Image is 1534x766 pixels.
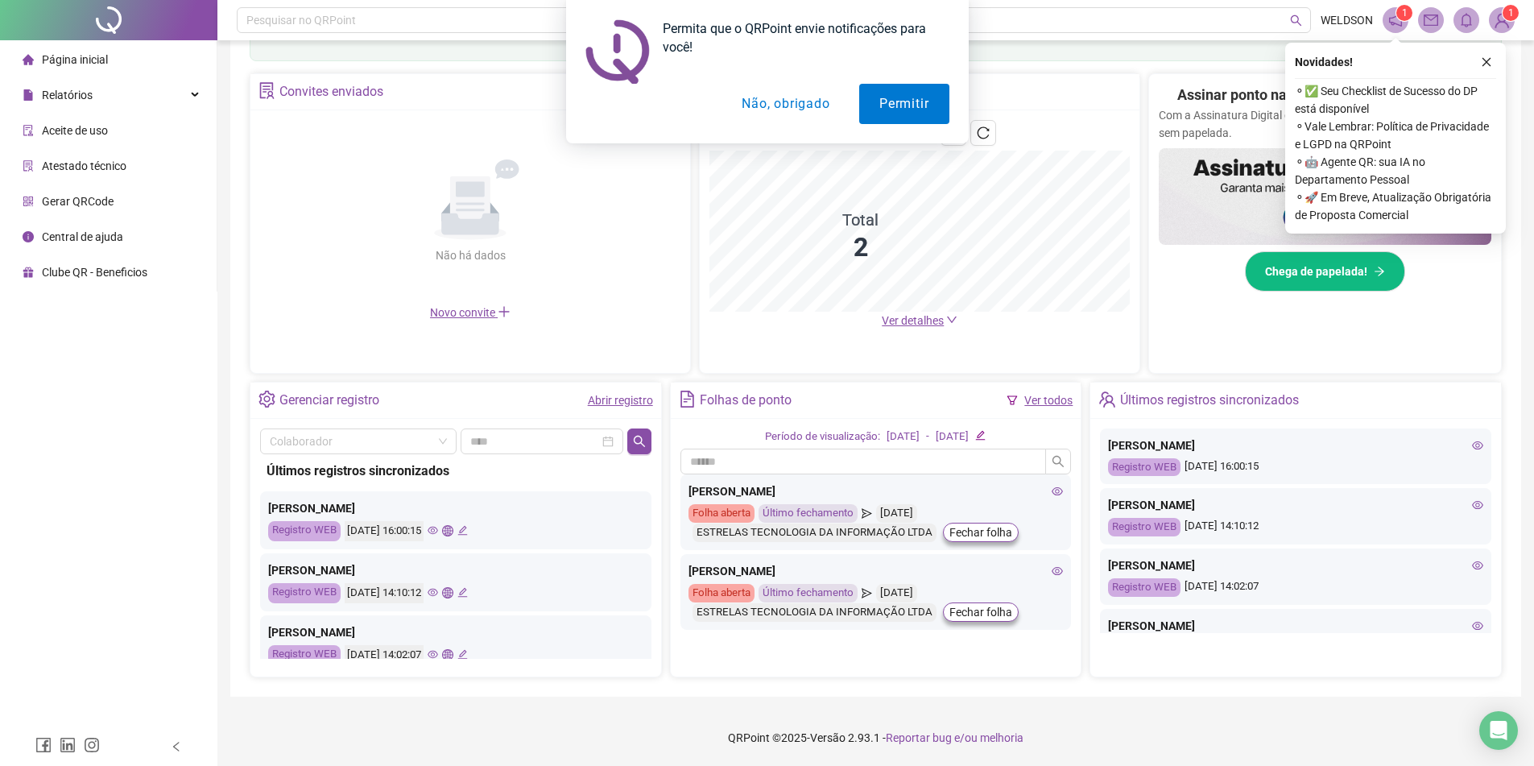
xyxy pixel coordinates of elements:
span: ⚬ 🚀 Em Breve, Atualização Obrigatória de Proposta Comercial [1295,188,1496,224]
div: [PERSON_NAME] [688,482,1064,500]
span: team [1098,391,1115,408]
span: Ver detalhes [882,314,944,327]
button: Chega de papelada! [1245,251,1405,292]
div: [DATE] 14:10:12 [345,583,424,603]
span: send [862,584,872,602]
span: eye [428,649,438,660]
span: eye [1472,620,1483,631]
span: edit [457,525,468,536]
div: [PERSON_NAME] [1108,437,1483,454]
div: Registro WEB [268,583,341,603]
div: Registro WEB [1108,518,1180,536]
a: Ver detalhes down [882,314,957,327]
div: Últimos registros sincronizados [267,461,645,481]
div: [PERSON_NAME] [1108,617,1483,635]
div: Últimos registros sincronizados [1120,387,1299,414]
span: Clube QR - Beneficios [42,266,147,279]
span: edit [457,587,468,598]
div: Último fechamento [759,504,858,523]
span: solution [23,159,34,171]
div: [DATE] 14:10:12 [1108,518,1483,536]
div: ESTRELAS TECNOLOGIA DA INFORMAÇÃO LTDA [693,603,937,622]
span: edit [457,649,468,660]
a: Ver todos [1024,394,1073,407]
div: [DATE] [876,584,917,602]
span: eye [1472,560,1483,571]
span: facebook [35,737,52,753]
div: - [926,429,929,445]
button: Não, obrigado [722,84,850,124]
span: global [442,587,453,598]
div: [PERSON_NAME] [268,499,643,517]
div: Registro WEB [1108,578,1180,597]
div: [PERSON_NAME] [1108,557,1483,574]
span: gift [23,266,34,277]
span: Chega de papelada! [1265,263,1367,280]
div: Não há dados [396,246,544,264]
span: Central de ajuda [42,230,123,243]
span: edit [975,430,986,441]
div: Registro WEB [268,645,341,665]
button: Fechar folha [943,602,1019,622]
button: Fechar folha [943,523,1019,542]
a: Abrir registro [588,394,653,407]
div: [PERSON_NAME] [268,561,643,579]
div: Permita que o QRPoint envie notificações para você! [650,19,949,56]
span: file-text [679,391,696,408]
div: [DATE] [936,429,969,445]
div: ESTRELAS TECNOLOGIA DA INFORMAÇÃO LTDA [693,524,937,542]
div: Open Intercom Messenger [1479,711,1518,750]
span: eye [1472,440,1483,451]
div: [DATE] 14:02:07 [1108,578,1483,597]
span: eye [1472,499,1483,511]
span: Novo convite [430,306,511,319]
span: global [442,525,453,536]
span: linkedin [60,737,76,753]
span: search [633,435,646,448]
span: arrow-right [1374,266,1385,277]
span: eye [1052,486,1063,497]
span: Reportar bug e/ou melhoria [886,731,1023,744]
div: Folha aberta [688,504,755,523]
span: qrcode [23,195,34,206]
span: filter [1007,395,1018,406]
span: Fechar folha [949,524,1012,541]
span: ⚬ 🤖 Agente QR: sua IA no Departamento Pessoal [1295,153,1496,188]
span: info-circle [23,230,34,242]
span: eye [428,587,438,598]
div: [DATE] [876,504,917,523]
div: Folhas de ponto [700,387,792,414]
div: Folha aberta [688,584,755,602]
div: [PERSON_NAME] [268,623,643,641]
span: Atestado técnico [42,159,126,172]
img: banner%2F02c71560-61a6-44d4-94b9-c8ab97240462.png [1159,148,1491,245]
div: Último fechamento [759,584,858,602]
span: left [171,741,182,752]
div: [DATE] 16:00:15 [1108,458,1483,477]
button: Permitir [859,84,949,124]
div: [PERSON_NAME] [1108,496,1483,514]
span: Versão [810,731,846,744]
div: Registro WEB [268,521,341,541]
span: Gerar QRCode [42,195,114,208]
img: notification icon [585,19,650,84]
span: eye [1052,565,1063,577]
div: [DATE] 16:00:15 [345,521,424,541]
div: [DATE] [887,429,920,445]
span: plus [498,305,511,318]
div: [DATE] 14:02:07 [345,645,424,665]
div: Gerenciar registro [279,387,379,414]
span: Fechar folha [949,603,1012,621]
span: instagram [84,737,100,753]
span: search [1052,455,1065,468]
span: eye [428,525,438,536]
div: Registro WEB [1108,458,1180,477]
span: setting [258,391,275,408]
footer: QRPoint © 2025 - 2.93.1 - [217,710,1534,766]
div: [PERSON_NAME] [688,562,1064,580]
div: Período de visualização: [765,429,880,445]
span: global [442,649,453,660]
span: send [862,504,872,523]
span: down [946,314,957,325]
